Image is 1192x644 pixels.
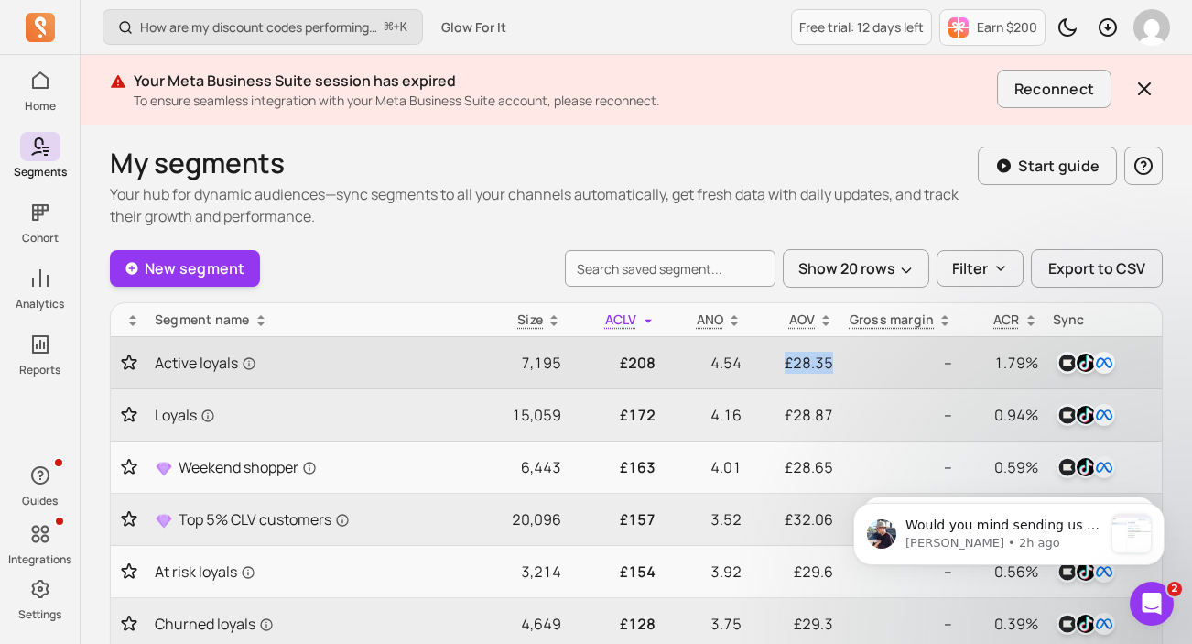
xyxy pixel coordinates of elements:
p: 4.16 [670,404,742,426]
img: klaviyo [1057,613,1078,635]
p: 0.59% [967,456,1037,478]
span: Size [517,311,543,328]
p: Cohort [22,231,59,246]
span: Loyals [155,404,215,426]
p: £163 [576,456,655,478]
p: Earn $200 [977,18,1037,37]
button: klaviyotiktokfacebook [1053,453,1119,482]
img: facebook [1093,352,1115,374]
p: £157 [576,508,655,530]
h1: My segments [110,147,978,180]
p: 0.94% [967,404,1037,426]
button: Glow For It [430,11,517,44]
p: 3.92 [670,561,742,583]
button: Filter [937,250,1024,287]
button: Toggle dark mode [1049,9,1086,46]
p: 0.39% [967,613,1037,635]
span: Churned loyals [155,613,274,635]
p: 4.01 [670,456,742,478]
p: Your hub for dynamic audiences—sync segments to all your channels automatically, get fresh data w... [110,183,978,227]
p: Reports [19,363,60,377]
p: Start guide [1018,155,1100,177]
p: £154 [576,561,655,583]
button: Toggle favorite [118,615,140,633]
span: + [385,17,407,37]
p: £29.3 [756,613,833,635]
p: 4,649 [470,613,561,635]
p: £29.6 [756,561,833,583]
img: klaviyo [1057,456,1078,478]
p: 6,443 [470,456,561,478]
a: Weekend shopper [155,456,455,478]
p: £208 [576,352,655,374]
p: To ensure seamless integration with your Meta Business Suite account, please reconnect. [134,92,990,110]
button: Start guide [978,147,1117,185]
span: ANO [697,311,724,328]
img: klaviyo [1057,404,1078,426]
p: Free trial: 12 days left [799,18,924,37]
span: 2 [1167,582,1182,596]
button: How are my discount codes performing daily?⌘+K [103,9,423,45]
kbd: ⌘ [384,16,394,39]
img: tiktok [1075,613,1097,635]
button: Toggle favorite [118,510,140,529]
a: Loyals [155,404,455,426]
button: Reconnect [997,70,1111,108]
button: klaviyotiktokfacebook [1053,400,1119,430]
p: Gross margin [850,311,935,329]
p: -- [848,456,952,478]
span: Active loyals [155,352,256,374]
button: Toggle favorite [118,562,140,581]
kbd: K [400,20,407,35]
p: 20,096 [470,508,561,530]
p: 4.54 [670,352,742,374]
iframe: Intercom notifications message [826,466,1192,595]
button: Toggle favorite [118,354,140,372]
a: Top 5% CLV customers [155,508,455,530]
p: 1.79% [967,352,1037,374]
img: facebook [1093,404,1115,426]
p: Segments [14,165,67,180]
span: At risk loyals [155,561,255,583]
p: AOV [789,311,816,329]
img: facebook [1093,456,1115,478]
p: Integrations [8,552,71,567]
p: -- [848,352,952,374]
p: Your Meta Business Suite session has expired [134,70,990,92]
a: Free trial: 12 days left [791,9,932,45]
p: 3,214 [470,561,561,583]
p: Analytics [16,297,64,311]
a: Active loyals [155,352,455,374]
a: Churned loyals [155,613,455,635]
img: tiktok [1075,404,1097,426]
button: Toggle favorite [118,406,140,424]
button: klaviyotiktokfacebook [1053,609,1119,639]
span: Glow For It [441,18,506,37]
img: klaviyo [1057,352,1078,374]
p: £172 [576,404,655,426]
img: avatar [1133,9,1170,46]
p: £28.87 [756,404,833,426]
button: Earn $200 [939,9,1046,46]
p: -- [848,404,952,426]
button: Guides [20,457,60,512]
iframe: Intercom live chat [1130,582,1174,626]
span: Top 5% CLV customers [179,508,350,530]
span: ACLV [605,311,637,328]
span: Weekend shopper [179,456,317,478]
p: Home [25,99,56,114]
p: £28.65 [756,456,833,478]
p: Settings [18,607,61,622]
p: Filter [952,257,988,279]
div: Sync [1053,311,1154,329]
p: -- [848,613,952,635]
p: Guides [22,494,58,508]
p: £28.35 [756,352,833,374]
a: At risk loyals [155,561,455,583]
img: facebook [1093,613,1115,635]
span: Export to CSV [1048,257,1145,279]
p: 3.52 [670,508,742,530]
